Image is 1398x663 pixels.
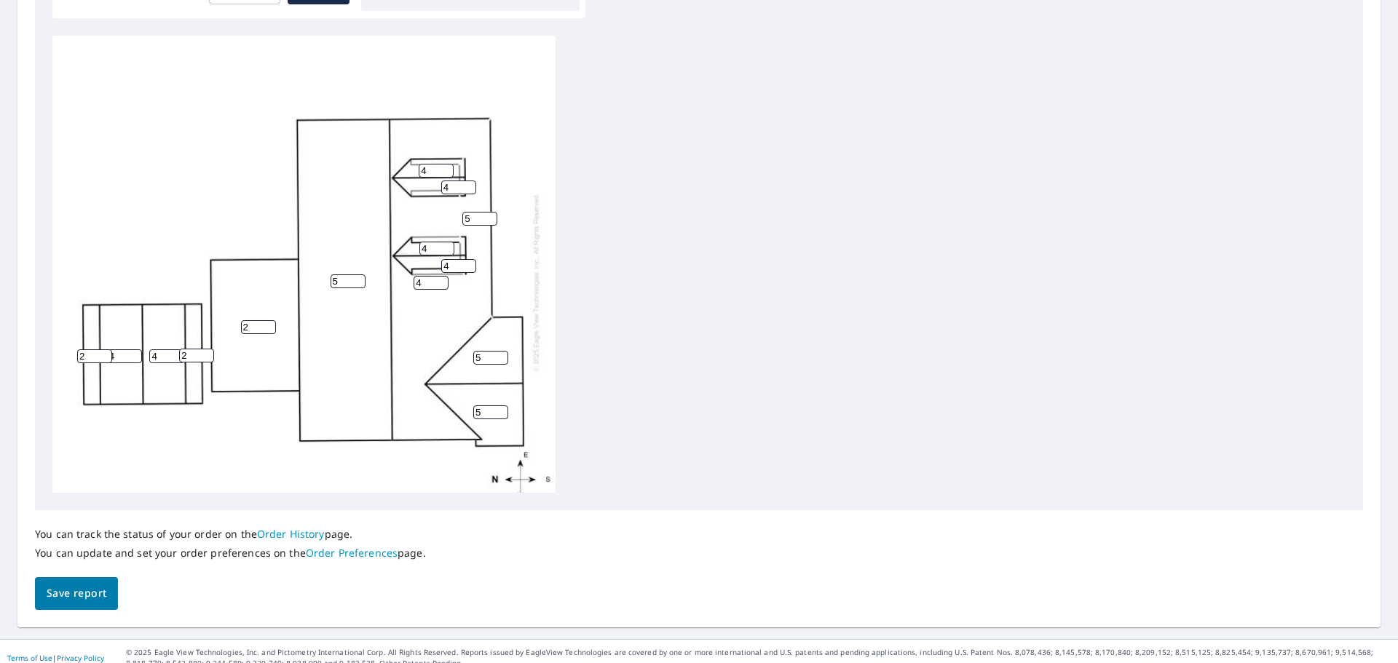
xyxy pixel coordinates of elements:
p: You can track the status of your order on the page. [35,528,426,541]
a: Terms of Use [7,653,52,663]
p: You can update and set your order preferences on the page. [35,547,426,560]
a: Privacy Policy [57,653,104,663]
button: Save report [35,577,118,610]
a: Order History [257,527,325,541]
p: | [7,654,104,662]
span: Save report [47,584,106,603]
a: Order Preferences [306,546,398,560]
